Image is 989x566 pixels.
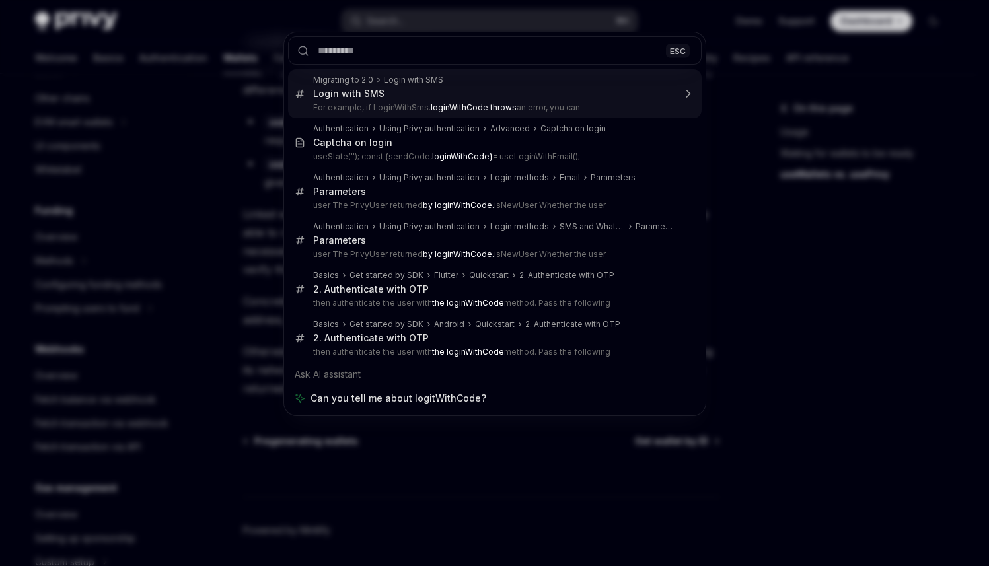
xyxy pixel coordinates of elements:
[490,221,549,232] div: Login methods
[379,172,480,183] div: Using Privy authentication
[349,319,423,330] div: Get started by SDK
[384,75,443,85] div: Login with SMS
[560,172,580,183] div: Email
[288,363,702,386] div: Ask AI assistant
[525,319,620,330] div: 2. Authenticate with OTP
[636,221,674,232] div: Parameters
[313,88,385,100] div: Login with SMS
[591,172,636,183] div: Parameters
[519,270,614,281] div: 2. Authenticate with OTP
[490,124,530,134] div: Advanced
[434,270,458,281] div: Flutter
[379,124,480,134] div: Using Privy authentication
[423,249,494,259] b: by loginWithCode.
[313,234,366,246] div: Parameters
[434,319,464,330] div: Android
[313,137,392,149] div: Captcha on login
[313,283,429,295] div: 2. Authenticate with OTP
[560,221,626,232] div: SMS and WhatsApp
[313,221,369,232] div: Authentication
[313,298,674,308] p: then authenticate the user with method. Pass the following
[313,332,429,344] div: 2. Authenticate with OTP
[313,102,674,113] p: For example, if LoginWithSms. an error, you can
[313,75,373,85] div: Migrating to 2.0
[313,124,369,134] div: Authentication
[313,319,339,330] div: Basics
[313,270,339,281] div: Basics
[313,347,674,357] p: then authenticate the user with method. Pass the following
[313,151,674,162] p: useState(''); const {sendCode, = useLoginWithEmail();
[379,221,480,232] div: Using Privy authentication
[313,200,674,211] p: user The PrivyUser returned isNewUser Whether the user
[666,44,690,57] div: ESC
[313,172,369,183] div: Authentication
[540,124,606,134] div: Captcha on login
[432,298,504,308] b: the loginWithCode
[349,270,423,281] div: Get started by SDK
[423,200,494,210] b: by loginWithCode.
[469,270,509,281] div: Quickstart
[432,347,504,357] b: the loginWithCode
[313,186,366,197] div: Parameters
[490,172,549,183] div: Login methods
[431,102,517,112] b: loginWithCode throws
[313,249,674,260] p: user The PrivyUser returned isNewUser Whether the user
[475,319,515,330] div: Quickstart
[432,151,493,161] b: loginWithCode}
[311,392,486,405] span: Can you tell me about logitWithCode?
